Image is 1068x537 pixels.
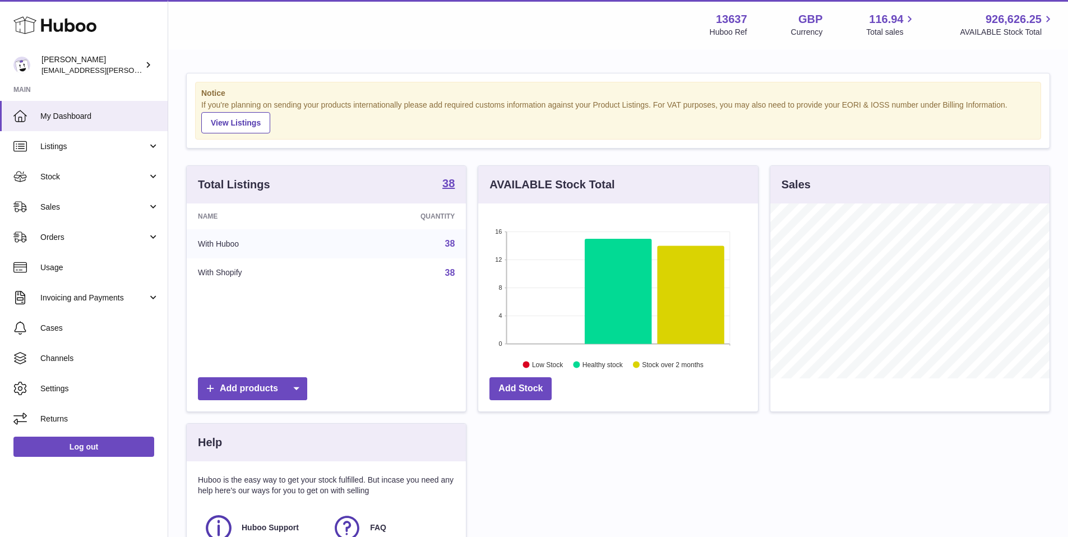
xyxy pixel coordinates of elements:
text: 12 [496,256,502,263]
strong: 13637 [716,12,747,27]
text: Low Stock [532,360,563,368]
a: Add products [198,377,307,400]
span: FAQ [370,522,386,533]
h3: AVAILABLE Stock Total [489,177,614,192]
div: [PERSON_NAME] [41,54,142,76]
span: My Dashboard [40,111,159,122]
a: 38 [442,178,455,191]
div: Currency [791,27,823,38]
span: Channels [40,353,159,364]
td: With Shopify [187,258,337,288]
h3: Total Listings [198,177,270,192]
td: With Huboo [187,229,337,258]
text: 4 [499,312,502,319]
span: Sales [40,202,147,212]
span: [EMAIL_ADDRESS][PERSON_NAME][DOMAIN_NAME] [41,66,225,75]
th: Name [187,203,337,229]
a: 926,626.25 AVAILABLE Stock Total [960,12,1055,38]
span: Settings [40,383,159,394]
div: If you're planning on sending your products internationally please add required customs informati... [201,100,1035,133]
text: 8 [499,284,502,291]
span: Returns [40,414,159,424]
h3: Help [198,435,222,450]
span: 116.94 [869,12,903,27]
text: Stock over 2 months [642,360,704,368]
span: AVAILABLE Stock Total [960,27,1055,38]
text: Healthy stock [582,360,623,368]
h3: Sales [782,177,811,192]
a: 116.94 Total sales [866,12,916,38]
a: 38 [445,239,455,248]
span: Stock [40,172,147,182]
span: Invoicing and Payments [40,293,147,303]
a: View Listings [201,112,270,133]
text: 16 [496,228,502,235]
span: Huboo Support [242,522,299,533]
a: Log out [13,437,154,457]
text: 0 [499,340,502,347]
div: Huboo Ref [710,27,747,38]
img: jonny@ledda.co [13,57,30,73]
strong: 38 [442,178,455,189]
strong: GBP [798,12,822,27]
span: 926,626.25 [986,12,1042,27]
strong: Notice [201,88,1035,99]
a: 38 [445,268,455,277]
span: Listings [40,141,147,152]
span: Orders [40,232,147,243]
a: Add Stock [489,377,552,400]
span: Usage [40,262,159,273]
p: Huboo is the easy way to get your stock fulfilled. But incase you need any help here's our ways f... [198,475,455,496]
span: Total sales [866,27,916,38]
span: Cases [40,323,159,334]
th: Quantity [337,203,466,229]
